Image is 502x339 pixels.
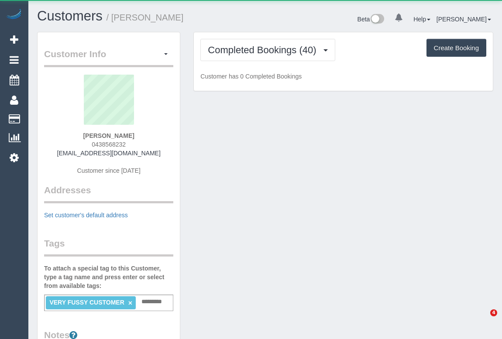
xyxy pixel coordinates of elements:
[49,299,124,306] span: VERY FUSSY CUSTOMER
[5,9,23,21] img: Automaid Logo
[200,39,335,61] button: Completed Bookings (40)
[57,150,161,157] a: [EMAIL_ADDRESS][DOMAIN_NAME]
[437,16,491,23] a: [PERSON_NAME]
[83,132,134,139] strong: [PERSON_NAME]
[490,309,497,316] span: 4
[413,16,430,23] a: Help
[92,141,126,148] span: 0438568232
[77,167,141,174] span: Customer since [DATE]
[128,299,132,307] a: ×
[200,72,486,81] p: Customer has 0 Completed Bookings
[358,16,385,23] a: Beta
[107,13,184,22] small: / [PERSON_NAME]
[208,45,320,55] span: Completed Bookings (40)
[37,8,103,24] a: Customers
[370,14,384,25] img: New interface
[472,309,493,330] iframe: Intercom live chat
[44,212,128,219] a: Set customer's default address
[44,237,173,257] legend: Tags
[44,48,173,67] legend: Customer Info
[426,39,486,57] button: Create Booking
[44,264,173,290] label: To attach a special tag to this Customer, type a tag name and press enter or select from availabl...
